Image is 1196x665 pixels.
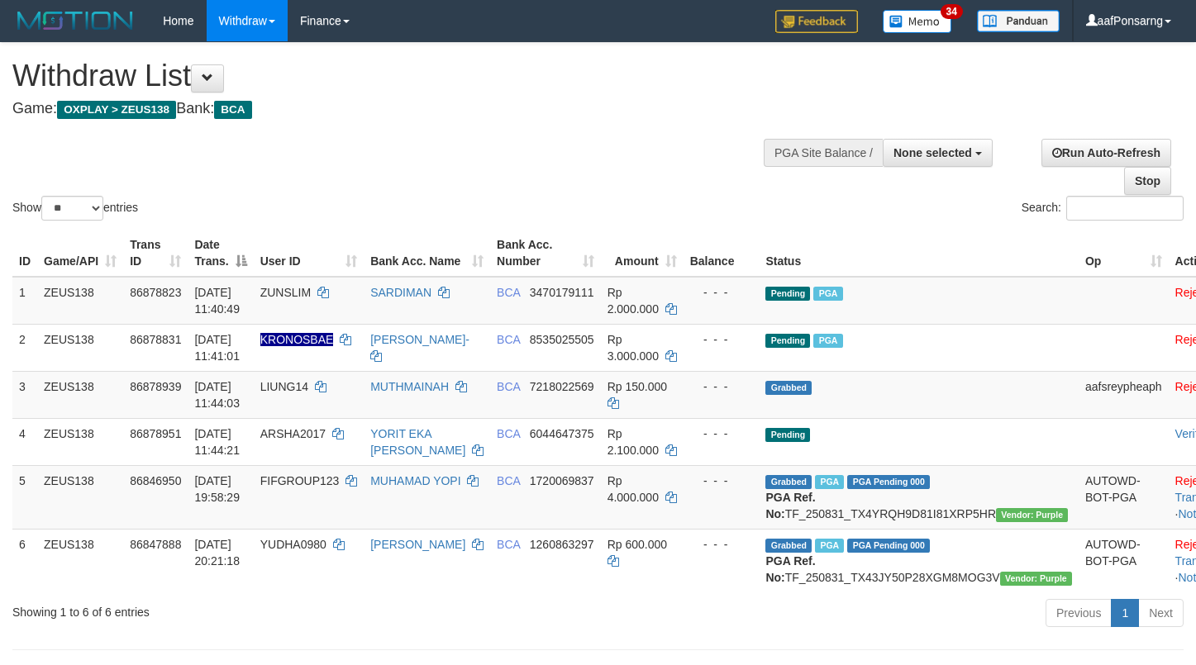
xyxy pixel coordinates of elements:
span: Copy 7218022569 to clipboard [530,380,594,393]
a: Next [1138,599,1184,627]
th: User ID: activate to sort column ascending [254,230,364,277]
td: ZEUS138 [37,418,123,465]
b: PGA Ref. No: [765,491,815,520]
span: 86878831 [130,333,181,346]
td: 2 [12,324,37,371]
th: Bank Acc. Number: activate to sort column ascending [490,230,601,277]
td: AUTOWD-BOT-PGA [1079,465,1169,529]
td: ZEUS138 [37,371,123,418]
span: Copy 1260863297 to clipboard [530,538,594,551]
a: SARDIMAN [370,286,431,299]
span: Copy 1720069837 to clipboard [530,474,594,487]
span: Rp 150.000 [608,380,667,393]
span: Rp 3.000.000 [608,333,659,363]
span: [DATE] 20:21:18 [194,538,240,568]
div: - - - [690,536,753,553]
b: PGA Ref. No: [765,554,815,584]
span: Vendor URL: https://trx4.1velocity.biz [996,508,1068,522]
div: - - - [690,284,753,301]
span: Copy 8535025505 to clipboard [530,333,594,346]
td: aafsreypheaph [1079,371,1169,418]
img: MOTION_logo.png [12,8,138,33]
span: YUDHA0980 [260,538,326,551]
img: panduan.png [977,10,1060,32]
span: BCA [497,286,520,299]
td: 6 [12,529,37,592]
span: BCA [497,427,520,440]
td: ZEUS138 [37,465,123,529]
a: Previous [1046,599,1112,627]
span: [DATE] 11:44:21 [194,427,240,457]
th: ID [12,230,37,277]
span: 86878939 [130,380,181,393]
td: TF_250831_TX43JY50P28XGM8MOG3V [759,529,1079,592]
a: 1 [1111,599,1139,627]
th: Bank Acc. Name: activate to sort column ascending [364,230,490,277]
img: Feedback.jpg [775,10,858,33]
span: ARSHA2017 [260,427,326,440]
span: Rp 4.000.000 [608,474,659,504]
td: 5 [12,465,37,529]
span: BCA [497,380,520,393]
span: Marked by aafnoeunsreypich [813,287,842,301]
span: Rp 2.000.000 [608,286,659,316]
button: None selected [883,139,993,167]
span: Copy 3470179111 to clipboard [530,286,594,299]
a: [PERSON_NAME]- [370,333,469,346]
td: 4 [12,418,37,465]
span: LIUNG14 [260,380,308,393]
span: Vendor URL: https://trx4.1velocity.biz [1000,572,1072,586]
a: MUTHMAINAH [370,380,449,393]
h1: Withdraw List [12,59,781,93]
td: ZEUS138 [37,277,123,325]
a: MUHAMAD YOPI [370,474,460,487]
span: BCA [497,538,520,551]
th: Amount: activate to sort column ascending [601,230,684,277]
span: Rp 2.100.000 [608,427,659,457]
h4: Game: Bank: [12,101,781,117]
span: [DATE] 19:58:29 [194,474,240,504]
span: Marked by aafnoeunsreypich [815,539,844,553]
span: [DATE] 11:44:03 [194,380,240,410]
select: Showentries [41,196,103,221]
div: - - - [690,425,753,442]
span: OXPLAY > ZEUS138 [57,101,176,119]
div: Showing 1 to 6 of 6 entries [12,597,486,620]
span: Pending [765,287,810,301]
span: BCA [214,101,251,119]
td: ZEUS138 [37,529,123,592]
span: BCA [497,333,520,346]
span: Grabbed [765,381,812,395]
th: Trans ID: activate to sort column ascending [123,230,188,277]
span: Marked by aafnoeunsreypich [813,334,842,348]
label: Search: [1022,196,1184,221]
span: 86878951 [130,427,181,440]
div: - - - [690,378,753,395]
span: Pending [765,334,810,348]
th: Game/API: activate to sort column ascending [37,230,123,277]
a: [PERSON_NAME] [370,538,465,551]
span: Marked by aafnoeunsreypich [815,475,844,489]
img: Button%20Memo.svg [883,10,952,33]
th: Op: activate to sort column ascending [1079,230,1169,277]
span: 34 [941,4,963,19]
td: ZEUS138 [37,324,123,371]
div: PGA Site Balance / [764,139,883,167]
span: PGA Pending [847,475,930,489]
span: Rp 600.000 [608,538,667,551]
span: Pending [765,428,810,442]
a: YORIT EKA [PERSON_NAME] [370,427,465,457]
span: [DATE] 11:40:49 [194,286,240,316]
div: - - - [690,331,753,348]
span: Nama rekening ada tanda titik/strip, harap diedit [260,333,334,346]
td: 1 [12,277,37,325]
span: 86846950 [130,474,181,487]
th: Balance [684,230,760,277]
div: - - - [690,473,753,489]
span: BCA [497,474,520,487]
a: Run Auto-Refresh [1041,139,1171,167]
span: 86878823 [130,286,181,299]
td: AUTOWD-BOT-PGA [1079,529,1169,592]
span: FIFGROUP123 [260,474,340,487]
span: ZUNSLIM [260,286,311,299]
